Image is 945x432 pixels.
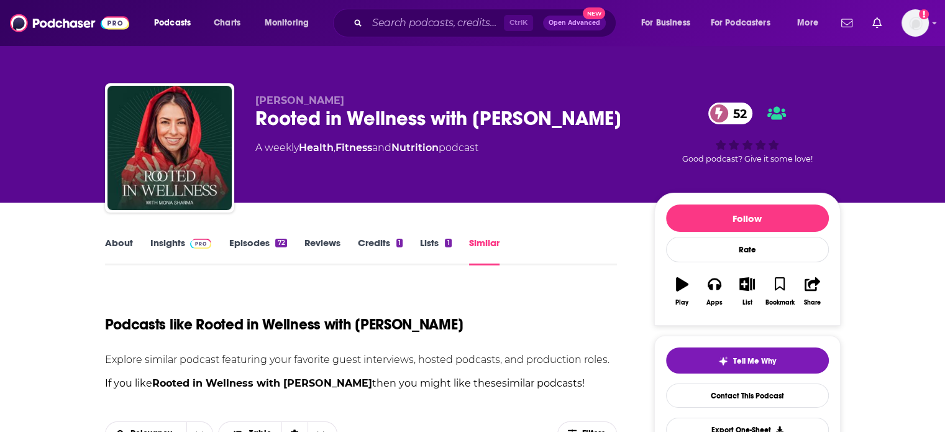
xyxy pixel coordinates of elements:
[256,13,325,33] button: open menu
[733,356,776,366] span: Tell Me Why
[304,237,340,265] a: Reviews
[367,13,504,33] input: Search podcasts, credits, & more...
[666,347,829,374] button: tell me why sparkleTell Me Why
[265,14,309,32] span: Monitoring
[764,269,796,314] button: Bookmark
[718,356,728,366] img: tell me why sparkle
[666,269,698,314] button: Play
[682,154,813,163] span: Good podcast? Give it some love!
[255,140,478,155] div: A weekly podcast
[445,239,451,247] div: 1
[420,237,451,265] a: Lists1
[742,299,752,306] div: List
[229,237,286,265] a: Episodes72
[721,103,753,124] span: 52
[654,94,841,172] div: 52Good podcast? Give it some love!
[391,142,439,154] a: Nutrition
[152,377,372,389] strong: Rooted in Wellness with [PERSON_NAME]
[836,12,857,34] a: Show notifications dropdown
[358,237,403,265] a: Credits1
[765,299,794,306] div: Bookmark
[675,299,688,306] div: Play
[666,205,829,232] button: Follow
[549,20,600,26] span: Open Advanced
[788,13,834,33] button: open menu
[275,239,286,247] div: 72
[902,9,929,37] span: Logged in as Ashley_Beenen
[107,86,232,210] img: Rooted in Wellness with Mona Sharma
[206,13,248,33] a: Charts
[641,14,690,32] span: For Business
[666,384,829,408] a: Contact This Podcast
[190,239,212,249] img: Podchaser Pro
[334,142,336,154] span: ,
[804,299,821,306] div: Share
[543,16,606,30] button: Open AdvancedNew
[10,11,129,35] img: Podchaser - Follow, Share and Rate Podcasts
[105,375,618,392] p: If you like then you might like these similar podcasts !
[666,237,829,262] div: Rate
[867,12,887,34] a: Show notifications dropdown
[299,142,334,154] a: Health
[372,142,391,154] span: and
[902,9,929,37] button: Show profile menu
[797,14,818,32] span: More
[706,299,723,306] div: Apps
[711,14,770,32] span: For Podcasters
[154,14,191,32] span: Podcasts
[145,13,207,33] button: open menu
[796,269,828,314] button: Share
[150,237,212,265] a: InsightsPodchaser Pro
[336,142,372,154] a: Fitness
[255,94,344,106] span: [PERSON_NAME]
[504,15,533,31] span: Ctrl K
[105,354,618,365] p: Explore similar podcast featuring your favorite guest interviews, hosted podcasts, and production...
[396,239,403,247] div: 1
[632,13,706,33] button: open menu
[919,9,929,19] svg: Add a profile image
[345,9,628,37] div: Search podcasts, credits, & more...
[469,237,500,265] a: Similar
[731,269,763,314] button: List
[902,9,929,37] img: User Profile
[698,269,731,314] button: Apps
[105,315,463,334] h1: Podcasts like Rooted in Wellness with [PERSON_NAME]
[105,237,133,265] a: About
[214,14,240,32] span: Charts
[583,7,605,19] span: New
[703,13,788,33] button: open menu
[708,103,753,124] a: 52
